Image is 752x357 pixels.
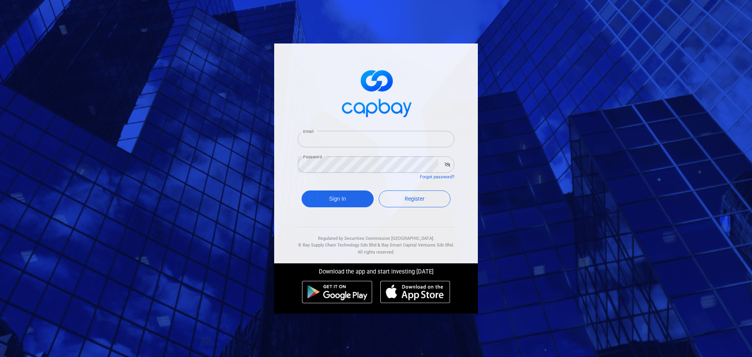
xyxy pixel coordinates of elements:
img: logo [337,63,415,121]
span: Register [405,196,425,202]
img: android [302,281,372,303]
div: Download the app and start investing [DATE] [268,263,484,277]
div: Regulated by Securities Commission [GEOGRAPHIC_DATA]. & All rights reserved. [298,227,454,256]
label: Email [303,129,313,134]
a: Forgot password? [420,174,454,179]
button: Sign In [302,190,374,207]
label: Password [303,154,322,160]
a: Register [379,190,451,207]
span: Bay Smart Capital Ventures Sdn Bhd. [381,243,454,248]
span: © Bay Supply Chain Technology Sdn Bhd [298,243,376,248]
img: ios [380,281,450,303]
